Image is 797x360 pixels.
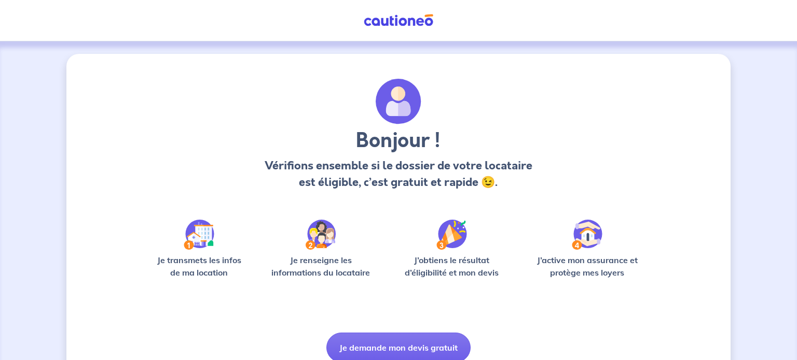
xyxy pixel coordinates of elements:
p: J’active mon assurance et protège mes loyers [527,254,648,279]
img: /static/90a569abe86eec82015bcaae536bd8e6/Step-1.svg [184,220,214,250]
img: /static/bfff1cf634d835d9112899e6a3df1a5d/Step-4.svg [572,220,602,250]
p: J’obtiens le résultat d’éligibilité et mon devis [393,254,511,279]
img: Cautioneo [360,14,437,27]
p: Je transmets les infos de ma location [149,254,249,279]
img: /static/c0a346edaed446bb123850d2d04ad552/Step-2.svg [306,220,336,250]
img: /static/f3e743aab9439237c3e2196e4328bba9/Step-3.svg [436,220,467,250]
p: Je renseigne les informations du locataire [265,254,377,279]
p: Vérifions ensemble si le dossier de votre locataire est éligible, c’est gratuit et rapide 😉. [262,157,535,191]
img: archivate [376,79,421,124]
h3: Bonjour ! [262,128,535,153]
